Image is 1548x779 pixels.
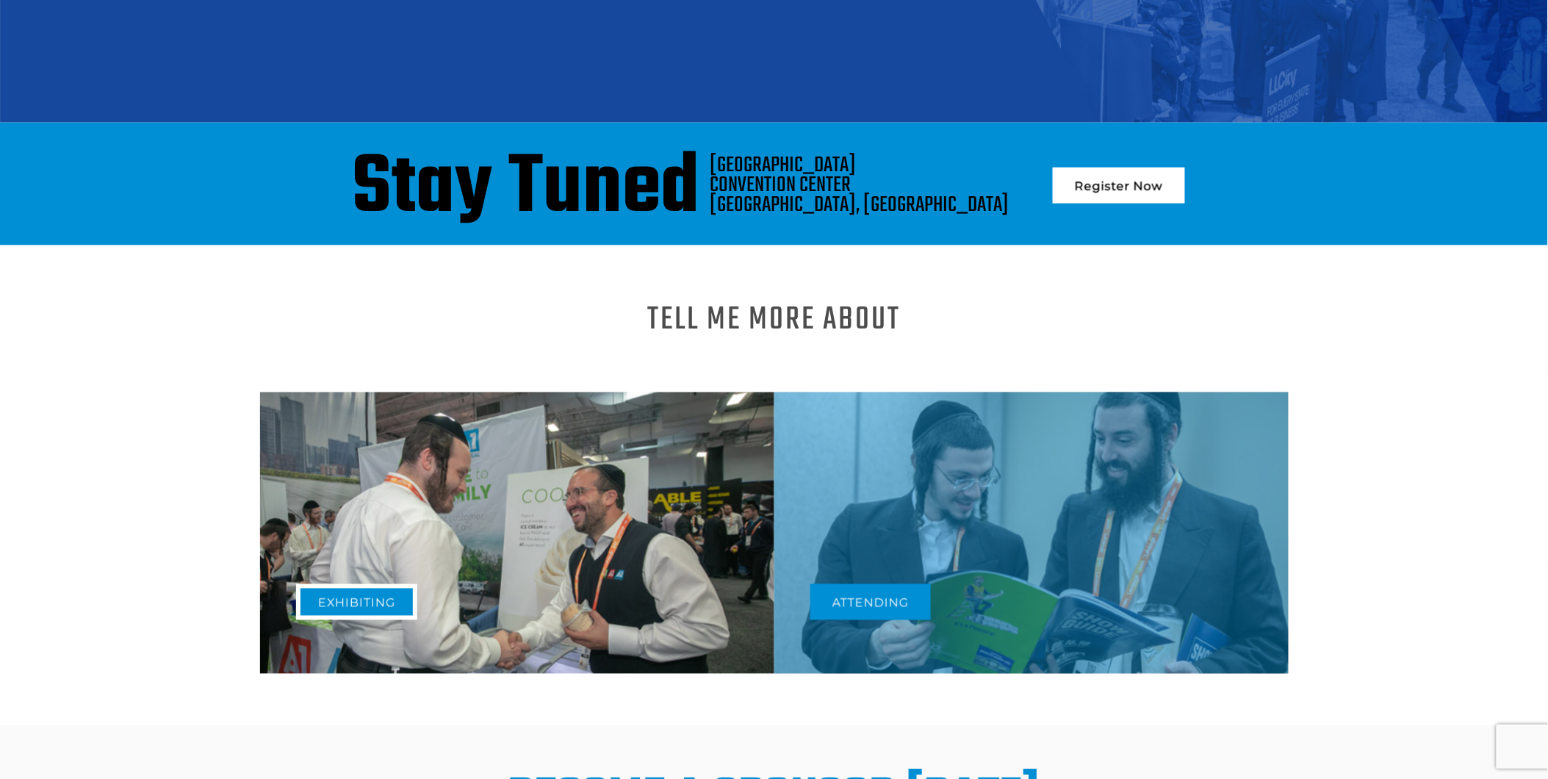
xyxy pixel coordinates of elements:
[710,156,1009,215] div: [GEOGRAPHIC_DATA] CONVENTION CENTER [GEOGRAPHIC_DATA], [GEOGRAPHIC_DATA]
[647,312,901,329] h1: Tell me more About
[810,584,931,620] a: Attending
[296,584,417,620] a: Exhibiting
[352,156,699,223] div: Stay Tuned
[1053,168,1185,204] a: Register Now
